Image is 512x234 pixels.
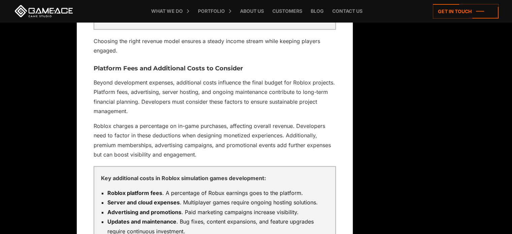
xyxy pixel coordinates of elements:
[94,65,336,72] h3: Platform Fees and Additional Costs to Consider
[94,121,336,160] p: Roblox charges a percentage on in-game purchases, affecting overall revenue. Developers need to f...
[94,36,336,56] p: Choosing the right revenue model ensures a steady income stream while keeping players engaged.
[107,188,329,198] li: . A percentage of Robux earnings goes to the platform.
[101,173,329,183] p: Key additional costs in Roblox simulation games development:
[107,190,162,196] strong: Roblox platform fees
[107,207,329,217] li: . Paid marketing campaigns increase visibility.
[107,209,181,215] strong: Advertising and promotions
[433,4,499,19] a: Get in touch
[107,218,176,225] strong: Updates and maintenance
[94,78,336,116] p: Beyond development expenses, additional costs influence the final budget for Roblox projects. Pla...
[107,198,329,207] li: . Multiplayer games require ongoing hosting solutions.
[107,199,180,206] strong: Server and cloud expenses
